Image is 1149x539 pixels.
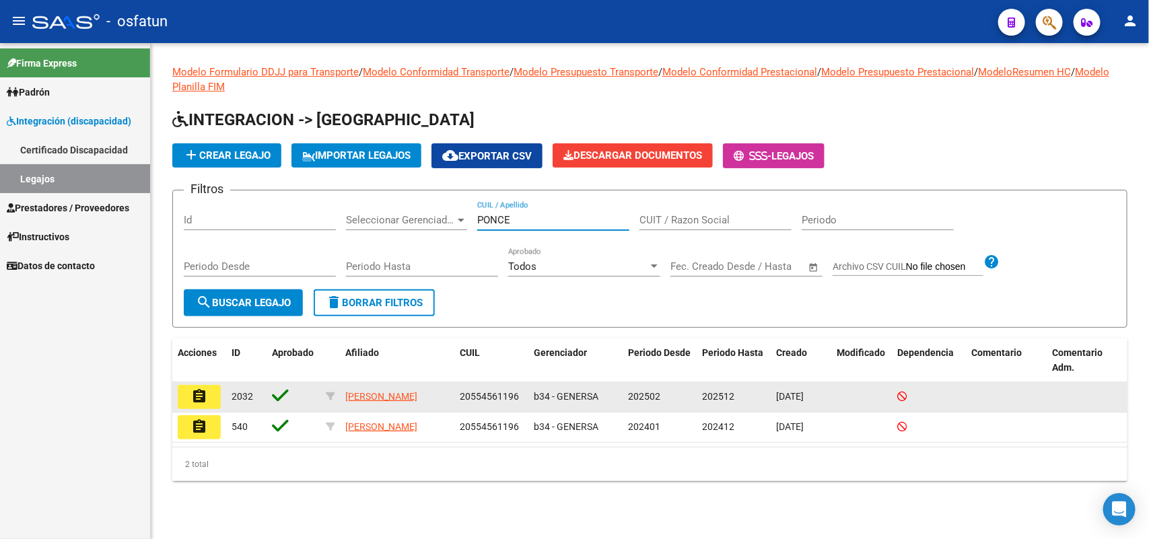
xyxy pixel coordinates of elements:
[454,338,528,383] datatable-header-cell: CUIL
[172,66,359,78] a: Modelo Formulario DDJJ para Transporte
[460,391,519,402] span: 20554561196
[508,260,536,273] span: Todos
[460,421,519,432] span: 20554561196
[623,338,697,383] datatable-header-cell: Periodo Desde
[7,114,131,129] span: Integración (discapacidad)
[776,347,807,358] span: Creado
[184,289,303,316] button: Buscar Legajo
[442,147,458,164] mat-icon: cloud_download
[702,421,734,432] span: 202412
[1047,338,1127,383] datatable-header-cell: Comentario Adm.
[302,149,411,161] span: IMPORTAR LEGAJOS
[442,150,532,162] span: Exportar CSV
[232,421,248,432] span: 540
[514,66,658,78] a: Modelo Presupuesto Transporte
[232,347,240,358] span: ID
[837,347,885,358] span: Modificado
[326,294,342,310] mat-icon: delete
[776,421,804,432] span: [DATE]
[267,338,320,383] datatable-header-cell: Aprobado
[726,260,792,273] input: End date
[363,66,510,78] a: Modelo Conformidad Transporte
[184,180,230,199] h3: Filtros
[7,201,129,215] span: Prestadores / Proveedores
[196,294,212,310] mat-icon: search
[172,447,1127,481] div: 2 total
[7,258,95,273] span: Datos de contacto
[806,260,822,275] button: Open calendar
[191,419,207,435] mat-icon: assignment
[345,391,417,402] span: [PERSON_NAME]
[183,147,199,163] mat-icon: add
[326,297,423,309] span: Borrar Filtros
[11,13,27,29] mat-icon: menu
[7,85,50,100] span: Padrón
[1122,13,1138,29] mat-icon: person
[628,347,691,358] span: Periodo Desde
[431,143,543,168] button: Exportar CSV
[528,338,623,383] datatable-header-cell: Gerenciador
[191,388,207,404] mat-icon: assignment
[983,254,1000,270] mat-icon: help
[226,338,267,383] datatable-header-cell: ID
[7,56,77,71] span: Firma Express
[833,261,906,272] span: Archivo CSV CUIL
[106,7,168,36] span: - osfatun
[734,150,771,162] span: -
[702,391,734,402] span: 202512
[340,338,454,383] datatable-header-cell: Afiliado
[272,347,314,358] span: Aprobado
[723,143,825,168] button: -Legajos
[460,347,480,358] span: CUIL
[628,391,660,402] span: 202502
[7,229,69,244] span: Instructivos
[172,110,475,129] span: INTEGRACION -> [GEOGRAPHIC_DATA]
[897,347,954,358] span: Dependencia
[1103,493,1136,526] div: Open Intercom Messenger
[534,391,598,402] span: b34 - GENERSA
[702,347,763,358] span: Periodo Hasta
[670,260,714,273] input: Start date
[628,421,660,432] span: 202401
[291,143,421,168] button: IMPORTAR LEGAJOS
[183,149,271,161] span: Crear Legajo
[821,66,974,78] a: Modelo Presupuesto Prestacional
[978,66,1071,78] a: ModeloResumen HC
[172,143,281,168] button: Crear Legajo
[662,66,817,78] a: Modelo Conformidad Prestacional
[831,338,892,383] datatable-header-cell: Modificado
[771,150,814,162] span: Legajos
[906,261,983,273] input: Archivo CSV CUIL
[196,297,291,309] span: Buscar Legajo
[553,143,713,168] button: Descargar Documentos
[345,421,417,432] span: [PERSON_NAME]
[534,421,598,432] span: b34 - GENERSA
[346,214,455,226] span: Seleccionar Gerenciador
[776,391,804,402] span: [DATE]
[314,289,435,316] button: Borrar Filtros
[1052,347,1103,373] span: Comentario Adm.
[966,338,1047,383] datatable-header-cell: Comentario
[172,338,226,383] datatable-header-cell: Acciones
[697,338,771,383] datatable-header-cell: Periodo Hasta
[534,347,587,358] span: Gerenciador
[771,338,831,383] datatable-header-cell: Creado
[345,347,379,358] span: Afiliado
[178,347,217,358] span: Acciones
[971,347,1022,358] span: Comentario
[563,149,702,161] span: Descargar Documentos
[232,391,253,402] span: 2032
[892,338,966,383] datatable-header-cell: Dependencia
[172,65,1127,481] div: / / / / / /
